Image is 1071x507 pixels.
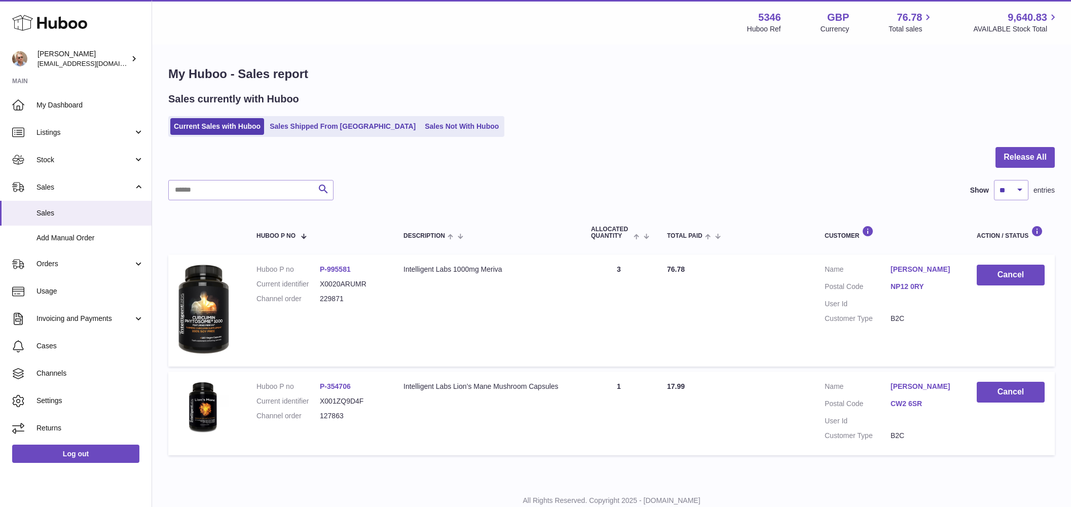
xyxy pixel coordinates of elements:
[36,155,133,165] span: Stock
[178,382,229,432] img: 53461633079519.jpg
[821,24,850,34] div: Currency
[170,118,264,135] a: Current Sales with Huboo
[891,314,956,323] dd: B2C
[36,259,133,269] span: Orders
[825,282,891,294] dt: Postal Code
[403,265,571,274] div: Intelligent Labs 1000mg Meriva
[36,233,144,243] span: Add Manual Order
[581,372,657,456] td: 1
[256,294,320,304] dt: Channel order
[970,186,989,195] label: Show
[667,233,703,239] span: Total paid
[403,233,445,239] span: Description
[36,286,144,296] span: Usage
[36,183,133,192] span: Sales
[178,265,229,354] img: 1720195963.jpg
[36,369,144,378] span: Channels
[591,226,631,239] span: ALLOCATED Quantity
[977,265,1045,285] button: Cancel
[320,265,351,273] a: P-995581
[825,416,891,426] dt: User Id
[38,49,129,68] div: [PERSON_NAME]
[825,226,956,239] div: Customer
[256,411,320,421] dt: Channel order
[897,11,922,24] span: 76.78
[995,147,1055,168] button: Release All
[160,496,1063,505] p: All Rights Reserved. Copyright 2025 - [DOMAIN_NAME]
[977,382,1045,403] button: Cancel
[891,282,956,292] a: NP12 0RY
[827,11,849,24] strong: GBP
[889,24,934,34] span: Total sales
[36,314,133,323] span: Invoicing and Payments
[825,265,891,277] dt: Name
[12,51,27,66] img: support@radoneltd.co.uk
[1033,186,1055,195] span: entries
[256,265,320,274] dt: Huboo P no
[889,11,934,34] a: 76.78 Total sales
[256,233,296,239] span: Huboo P no
[36,100,144,110] span: My Dashboard
[581,255,657,367] td: 3
[891,382,956,391] a: [PERSON_NAME]
[38,59,149,67] span: [EMAIL_ADDRESS][DOMAIN_NAME]
[891,265,956,274] a: [PERSON_NAME]
[667,382,685,390] span: 17.99
[36,423,144,433] span: Returns
[320,411,383,421] dd: 127863
[825,399,891,411] dt: Postal Code
[1008,11,1047,24] span: 9,640.83
[36,341,144,351] span: Cases
[421,118,502,135] a: Sales Not With Huboo
[36,208,144,218] span: Sales
[320,382,351,390] a: P-354706
[256,382,320,391] dt: Huboo P no
[12,445,139,463] a: Log out
[825,431,891,441] dt: Customer Type
[320,279,383,289] dd: X0020ARUMR
[36,128,133,137] span: Listings
[825,382,891,394] dt: Name
[36,396,144,406] span: Settings
[667,265,685,273] span: 76.78
[266,118,419,135] a: Sales Shipped From [GEOGRAPHIC_DATA]
[256,396,320,406] dt: Current identifier
[825,314,891,323] dt: Customer Type
[891,431,956,441] dd: B2C
[977,226,1045,239] div: Action / Status
[320,396,383,406] dd: X001ZQ9D4F
[320,294,383,304] dd: 229871
[891,399,956,409] a: CW2 6SR
[973,24,1059,34] span: AVAILABLE Stock Total
[747,24,781,34] div: Huboo Ref
[758,11,781,24] strong: 5346
[168,92,299,106] h2: Sales currently with Huboo
[403,382,571,391] div: Intelligent Labs Lion’s Mane Mushroom Capsules
[825,299,891,309] dt: User Id
[973,11,1059,34] a: 9,640.83 AVAILABLE Stock Total
[256,279,320,289] dt: Current identifier
[168,66,1055,82] h1: My Huboo - Sales report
